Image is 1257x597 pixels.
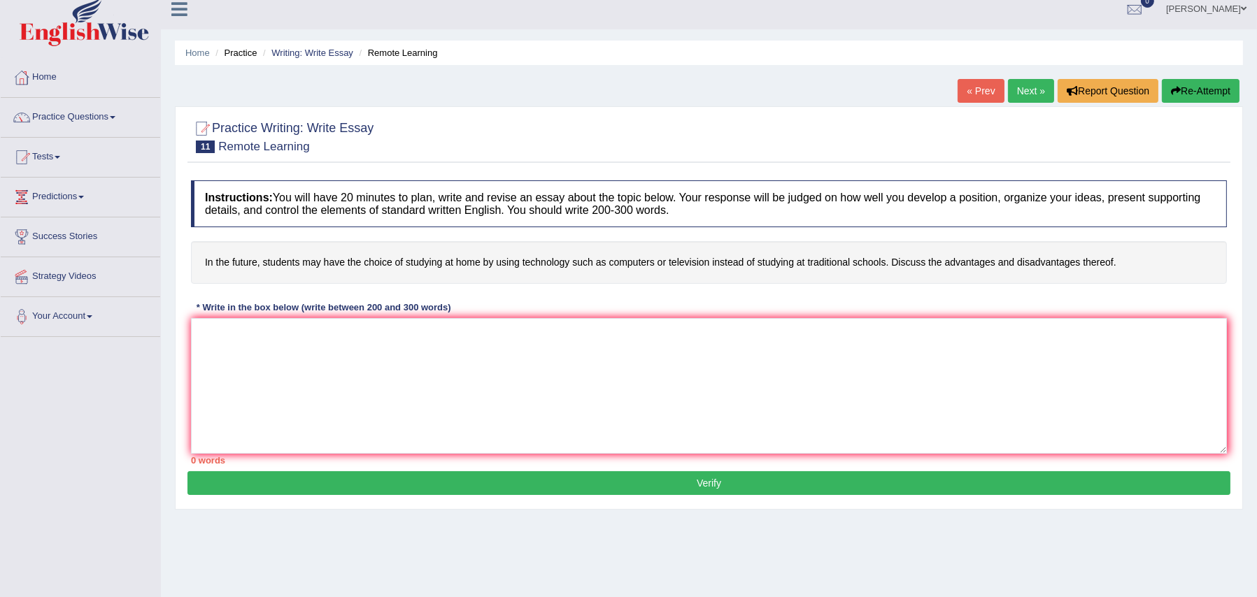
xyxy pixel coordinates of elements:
a: Practice Questions [1,98,160,133]
a: Tests [1,138,160,173]
span: 11 [196,141,215,153]
a: Success Stories [1,217,160,252]
div: 0 words [191,454,1227,467]
small: Remote Learning [218,140,309,153]
button: Report Question [1058,79,1158,103]
button: Re-Attempt [1162,79,1240,103]
h2: Practice Writing: Write Essay [191,118,374,153]
h4: In the future, students may have the choice of studying at home by using technology such as compu... [191,241,1227,284]
div: * Write in the box below (write between 200 and 300 words) [191,301,456,315]
li: Practice [212,46,257,59]
a: Your Account [1,297,160,332]
a: Home [1,58,160,93]
a: Strategy Videos [1,257,160,292]
a: Writing: Write Essay [271,48,353,58]
a: Next » [1008,79,1054,103]
b: Instructions: [205,192,273,203]
a: Home [185,48,210,58]
li: Remote Learning [356,46,438,59]
h4: You will have 20 minutes to plan, write and revise an essay about the topic below. Your response ... [191,180,1227,227]
a: Predictions [1,178,160,213]
button: Verify [187,471,1230,495]
a: « Prev [958,79,1004,103]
